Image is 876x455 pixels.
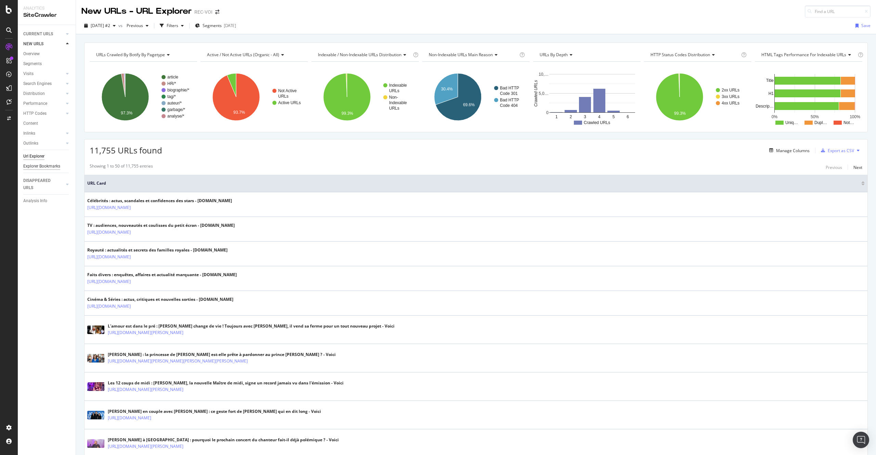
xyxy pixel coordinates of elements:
[167,75,178,79] text: article
[766,78,774,83] text: Title
[87,382,104,391] img: main image
[224,23,236,28] div: [DATE]
[108,408,321,415] div: [PERSON_NAME] en couple avec [PERSON_NAME] : ce geste fort de [PERSON_NAME] qui en dit long - Voici
[500,98,519,102] text: Bad HTTP
[90,67,197,127] svg: A chart.
[422,67,530,127] svg: A chart.
[584,114,586,119] text: 3
[87,325,104,334] img: main image
[818,145,854,156] button: Export as CSV
[814,120,827,125] text: Dupl…
[538,49,634,60] h4: URLs by Depth
[215,10,219,14] div: arrow-right-arrow-left
[760,49,856,60] h4: HTML Tags Performance for Indexable URLs
[87,247,228,253] div: Royauté : actualités et secrets des familles royales - [DOMAIN_NAME]
[81,20,118,31] button: [DATE] #2
[23,40,43,48] div: NEW URLS
[598,114,601,119] text: 4
[23,50,71,58] a: Overview
[389,88,399,93] text: URLs
[108,380,344,386] div: Les 12 coups de midi : [PERSON_NAME], la nouvelle Maître de midi, signe un record jamais vu dans ...
[843,120,854,125] text: Not…
[584,120,610,125] text: Crawled URLs
[87,229,131,236] a: [URL][DOMAIN_NAME]
[206,49,302,60] h4: Active / Not Active URLs
[108,443,183,450] a: [URL][DOMAIN_NAME][PERSON_NAME]
[90,145,162,156] span: 11,755 URLs found
[826,163,842,171] button: Previous
[87,180,860,186] span: URL Card
[853,432,869,448] div: Open Intercom Messenger
[23,60,42,67] div: Segments
[853,163,862,171] button: Next
[167,94,176,99] text: tag/*
[124,23,143,28] span: Previous
[87,354,104,362] img: main image
[850,114,860,119] text: 100%
[785,120,798,125] text: Uniq…
[207,52,279,58] span: Active / Not Active URLs (organic - all)
[87,439,104,448] img: main image
[555,114,558,119] text: 1
[23,177,58,192] div: DISAPPEARED URLS
[756,104,774,109] text: Descrip…
[108,386,183,393] a: [URL][DOMAIN_NAME][PERSON_NAME]
[570,114,572,119] text: 2
[233,110,245,115] text: 93.7%
[87,254,131,260] a: [URL][DOMAIN_NAME]
[108,352,336,358] div: [PERSON_NAME] : la princesse de [PERSON_NAME] est-elle prête à pardonner au prince [PERSON_NAME] ...
[278,94,288,99] text: URLs
[23,70,64,77] a: Visits
[87,198,232,204] div: Célébrités : actus, scandales et confidences des stars - [DOMAIN_NAME]
[23,30,53,38] div: CURRENT URLS
[23,140,38,147] div: Outlinks
[108,358,248,365] a: [URL][DOMAIN_NAME][PERSON_NAME][PERSON_NAME][PERSON_NAME]
[722,94,739,99] text: 3xx URLs
[389,95,398,100] text: Non-
[500,103,518,108] text: Code 404
[157,20,186,31] button: Filters
[90,163,153,171] div: Showing 1 to 50 of 11,755 entries
[23,163,60,170] div: Explorer Bookmarks
[722,88,739,93] text: 2xx URLs
[533,67,641,127] svg: A chart.
[278,88,297,93] text: Not Active
[311,67,419,127] svg: A chart.
[533,80,538,107] text: Crawled URLs
[108,415,151,421] a: [URL][DOMAIN_NAME]
[23,5,70,11] div: Analytics
[546,110,549,115] text: 0
[500,86,519,90] text: Bad HTTP
[23,60,71,67] a: Segments
[539,91,549,96] text: 5,0…
[23,120,71,127] a: Content
[755,67,862,127] svg: A chart.
[167,114,184,119] text: analyse/*
[317,49,412,60] h4: Indexable / Non-Indexable URLs Distribution
[23,130,35,137] div: Inlinks
[861,23,871,28] div: Save
[389,83,407,88] text: Indexable
[769,91,774,96] text: H1
[342,111,353,116] text: 99.3%
[23,80,64,87] a: Search Engines
[613,114,615,119] text: 5
[201,67,308,127] div: A chart.
[23,90,45,97] div: Distribution
[87,303,131,310] a: [URL][DOMAIN_NAME]
[23,110,47,117] div: HTTP Codes
[805,5,871,17] input: Find a URL
[23,100,64,107] a: Performance
[167,107,185,112] text: garbage/*
[23,30,64,38] a: CURRENT URLS
[87,296,233,303] div: Cinéma & Séries : actus, critiques et nouvelles sorties - [DOMAIN_NAME]
[463,102,475,107] text: 69.6%
[23,90,64,97] a: Distribution
[766,146,810,155] button: Manage Columns
[644,67,751,127] svg: A chart.
[811,114,819,119] text: 50%
[194,9,212,15] div: REC-VOI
